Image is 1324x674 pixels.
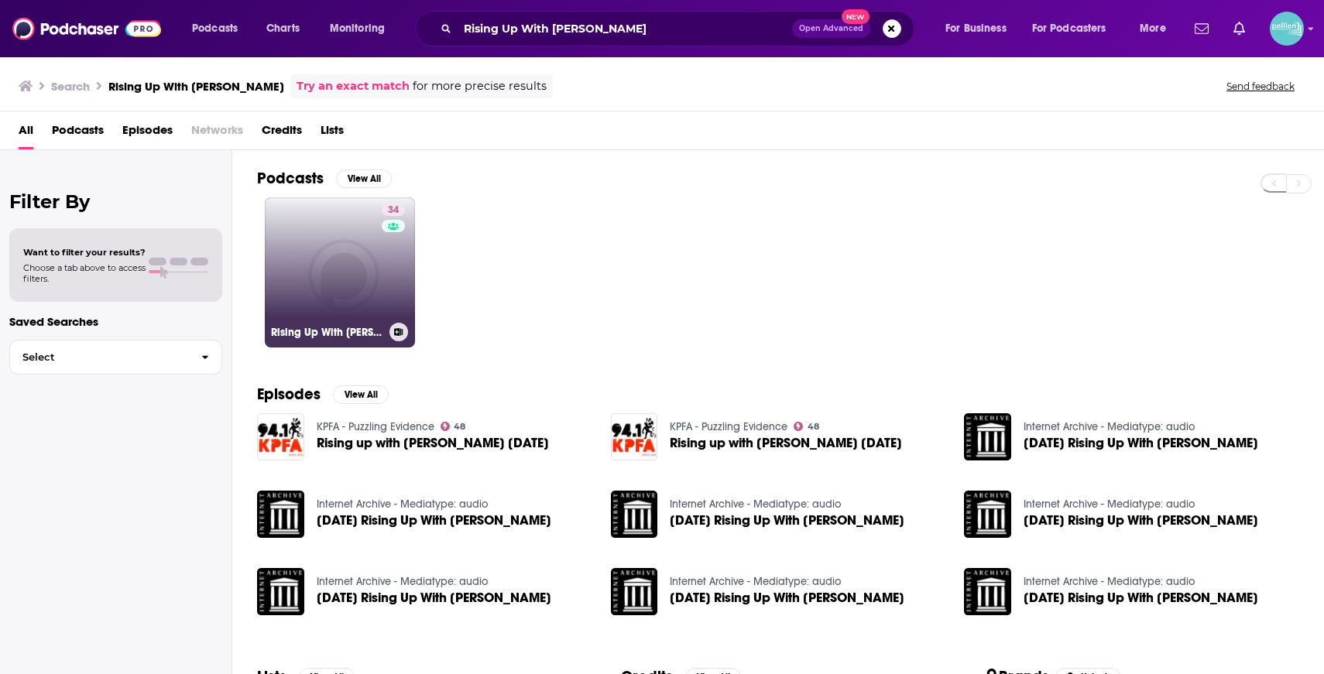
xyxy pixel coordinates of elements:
[388,203,399,218] span: 34
[266,18,300,39] span: Charts
[670,575,841,588] a: Internet Archive - Mediatype: audio
[9,314,222,329] p: Saved Searches
[454,423,465,430] span: 48
[257,385,389,404] a: EpisodesView All
[430,11,929,46] div: Search podcasts, credits, & more...
[257,169,324,188] h2: Podcasts
[964,413,1011,460] img: 2023 02 07 Rising Up With Sonali
[297,77,410,95] a: Try an exact match
[1270,12,1304,46] img: User Profile
[1024,436,1258,450] a: 2023 02 07 Rising Up With Sonali
[1024,514,1258,527] span: [DATE] Rising Up With [PERSON_NAME]
[1227,15,1251,42] a: Show notifications dropdown
[191,118,243,149] span: Networks
[670,591,904,604] a: 2025 02 04 Rising Up With Sonali
[271,326,383,339] h3: Rising Up With [PERSON_NAME]
[670,591,904,604] span: [DATE] Rising Up With [PERSON_NAME]
[670,514,904,527] span: [DATE] Rising Up With [PERSON_NAME]
[1270,12,1304,46] span: Logged in as JessicaPellien
[1024,514,1258,527] a: 2022 03 29 Rising Up With Sonali
[1024,420,1195,433] a: Internet Archive - Mediatype: audio
[1189,15,1215,42] a: Show notifications dropdown
[317,436,549,450] span: Rising up with [PERSON_NAME] [DATE]
[257,491,304,538] img: 2023 02 14 Rising Up With Sonali
[1022,16,1129,41] button: open menu
[265,197,415,347] a: 34Rising Up With [PERSON_NAME]
[23,262,146,284] span: Choose a tab above to access filters.
[1024,498,1195,511] a: Internet Archive - Mediatype: audio
[192,18,238,39] span: Podcasts
[321,118,344,149] a: Lists
[317,514,551,527] a: 2023 02 14 Rising Up With Sonali
[257,413,304,460] img: Rising up with Sonali Feb 10
[794,422,819,431] a: 48
[317,591,551,604] span: [DATE] Rising Up With [PERSON_NAME]
[317,436,549,450] a: Rising up with Sonali Feb 10
[1140,18,1166,39] span: More
[413,77,547,95] span: for more precise results
[19,118,33,149] a: All
[1024,575,1195,588] a: Internet Archive - Mediatype: audio
[1024,436,1258,450] span: [DATE] Rising Up With [PERSON_NAME]
[670,514,904,527] a: 2023 07 25 Rising Up With Sonali
[1024,591,1258,604] a: 2024 05 14 Rising Up With Sonali
[317,575,488,588] a: Internet Archive - Mediatype: audio
[9,340,222,375] button: Select
[935,16,1026,41] button: open menu
[792,19,870,38] button: Open AdvancedNew
[799,25,863,33] span: Open Advanced
[670,436,902,450] span: Rising up with [PERSON_NAME] [DATE]
[330,18,385,39] span: Monitoring
[1270,12,1304,46] button: Show profile menu
[317,498,488,511] a: Internet Archive - Mediatype: audio
[1024,591,1258,604] span: [DATE] Rising Up With [PERSON_NAME]
[257,385,321,404] h2: Episodes
[122,118,173,149] a: Episodes
[611,413,658,460] img: Rising up with Sonali Feb 10
[317,514,551,527] span: [DATE] Rising Up With [PERSON_NAME]
[12,14,161,43] img: Podchaser - Follow, Share and Rate Podcasts
[964,491,1011,538] a: 2022 03 29 Rising Up With Sonali
[964,568,1011,615] img: 2024 05 14 Rising Up With Sonali
[441,422,466,431] a: 48
[257,568,304,615] img: 2024 06 25 Rising Up With Sonali
[1222,80,1299,93] button: Send feedback
[23,247,146,258] span: Want to filter your results?
[382,204,405,216] a: 34
[458,16,792,41] input: Search podcasts, credits, & more...
[9,190,222,213] h2: Filter By
[108,79,284,94] h3: Rising Up With [PERSON_NAME]
[945,18,1007,39] span: For Business
[181,16,258,41] button: open menu
[256,16,309,41] a: Charts
[319,16,405,41] button: open menu
[611,491,658,538] img: 2023 07 25 Rising Up With Sonali
[670,420,787,433] a: KPFA - Puzzling Evidence
[51,79,90,94] h3: Search
[52,118,104,149] a: Podcasts
[257,169,392,188] a: PodcastsView All
[842,9,870,24] span: New
[262,118,302,149] a: Credits
[670,436,902,450] a: Rising up with Sonali Feb 10
[611,568,658,615] img: 2025 02 04 Rising Up With Sonali
[317,420,434,433] a: KPFA - Puzzling Evidence
[1129,16,1185,41] button: open menu
[808,423,819,430] span: 48
[333,385,389,404] button: View All
[10,352,189,362] span: Select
